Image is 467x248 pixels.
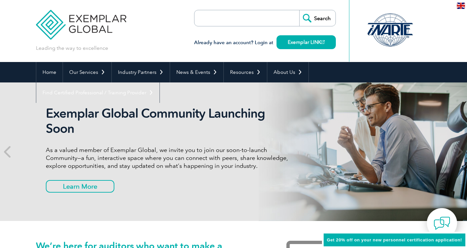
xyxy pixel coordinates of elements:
a: Our Services [63,62,111,82]
img: open_square.png [321,40,325,44]
p: As a valued member of Exemplar Global, we invite you to join our soon-to-launch Community—a fun, ... [46,146,293,170]
a: Home [36,62,63,82]
h3: Already have an account? Login at [194,39,336,47]
a: Exemplar LINK [277,35,336,49]
input: Search [299,10,336,26]
a: Learn More [46,180,114,193]
a: Industry Partners [112,62,170,82]
a: About Us [267,62,308,82]
span: Get 20% off on your new personnel certification application! [327,237,462,242]
img: en [457,3,465,9]
a: News & Events [170,62,223,82]
img: contact-chat.png [434,215,450,232]
p: Leading the way to excellence [36,45,108,52]
a: Resources [224,62,267,82]
a: Find Certified Professional / Training Provider [36,82,160,103]
h2: Exemplar Global Community Launching Soon [46,106,293,136]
